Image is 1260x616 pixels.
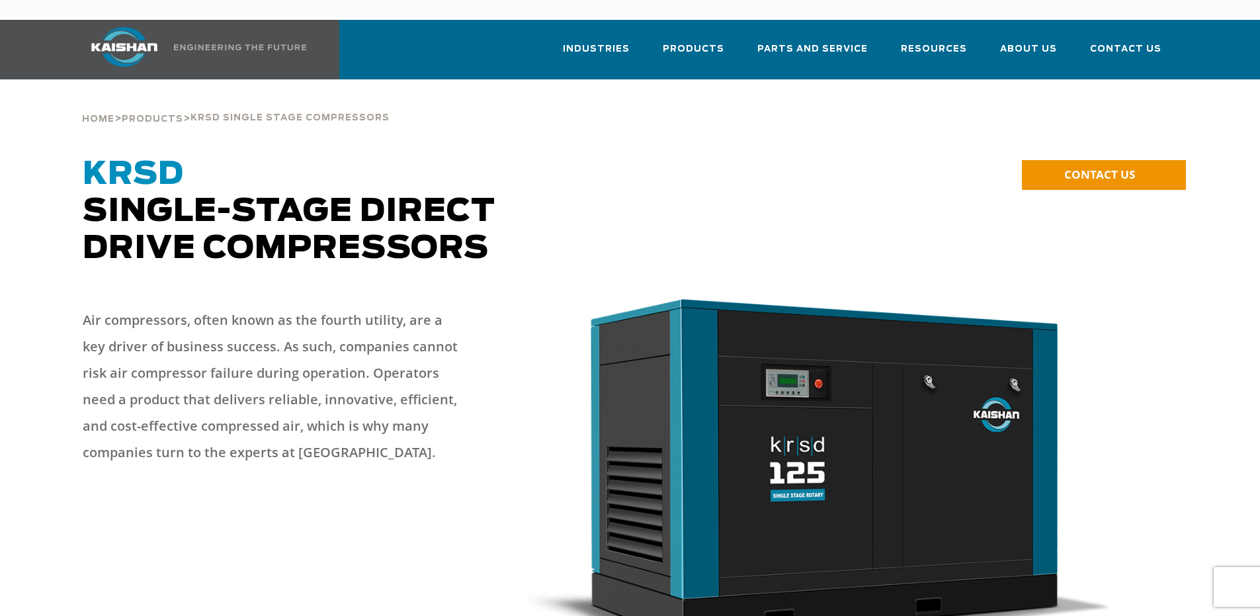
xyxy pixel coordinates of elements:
img: kaishan logo [75,27,174,67]
span: CONTACT US [1064,167,1135,182]
a: Home [82,112,114,124]
span: Contact Us [1090,42,1161,57]
p: Air compressors, often known as the fourth utility, are a key driver of business success. As such... [83,307,466,466]
span: KRSD [83,159,184,191]
a: Kaishan USA [75,20,309,79]
span: Home [82,115,114,124]
a: Products [122,112,183,124]
span: Single-Stage Direct Drive Compressors [83,159,495,265]
img: Engineering the future [174,44,306,50]
span: Products [122,115,183,124]
a: About Us [1000,32,1057,77]
span: Products [663,42,724,57]
a: CONTACT US [1022,160,1186,190]
span: Parts and Service [757,42,868,57]
div: > > [82,79,390,130]
a: Contact Us [1090,32,1161,77]
span: krsd single stage compressors [190,114,390,122]
a: Industries [563,32,630,77]
a: Parts and Service [757,32,868,77]
a: Products [663,32,724,77]
span: Resources [901,42,967,57]
a: Resources [901,32,967,77]
span: About Us [1000,42,1057,57]
span: Industries [563,42,630,57]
